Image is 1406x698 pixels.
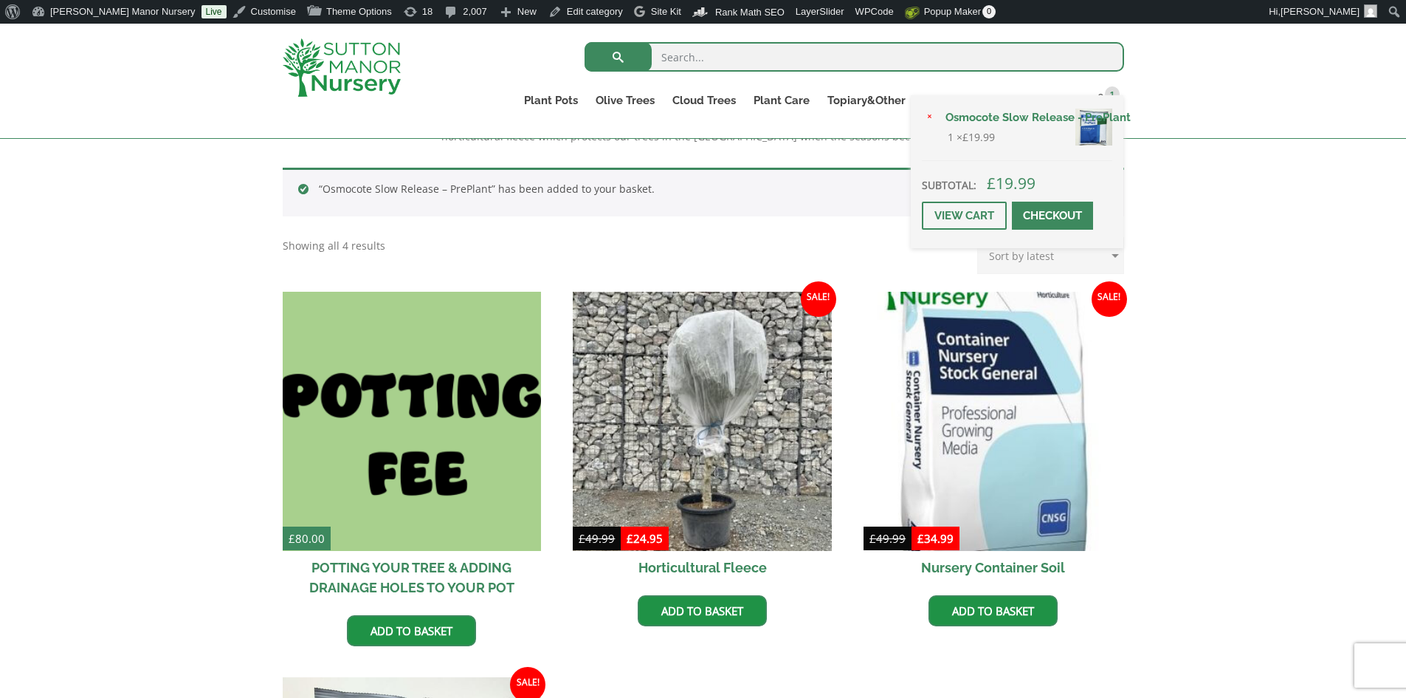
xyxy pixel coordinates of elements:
[922,202,1007,230] a: View cart
[201,5,227,18] a: Live
[587,90,664,111] a: Olive Trees
[864,292,1123,584] a: Sale! Nursery Container Soil
[627,531,633,546] span: £
[987,173,1035,194] bdi: 19.99
[283,292,542,604] a: £80.00 POTTING YOUR TREE & ADDING DRAINAGE HOLES TO YOUR POT
[1086,90,1124,111] a: 1
[573,292,832,551] img: Horticultural Fleece
[864,292,1123,551] img: Nursery Container Soil
[937,106,1112,129] a: Osmocote Slow Release - PrePlant
[917,531,924,546] span: £
[573,292,832,584] a: Sale! Horticultural Fleece
[289,531,325,546] bdi: 80.00
[982,5,996,18] span: 0
[864,551,1123,584] h2: Nursery Container Soil
[585,42,1124,72] input: Search...
[579,531,585,546] span: £
[962,130,968,144] span: £
[283,237,385,255] p: Showing all 4 results
[715,7,785,18] span: Rank Math SEO
[664,90,745,111] a: Cloud Trees
[579,531,615,546] bdi: 49.99
[573,551,832,584] h2: Horticultural Fleece
[1075,109,1112,146] img: Osmocote Slow Release - PrePlant
[801,281,836,317] span: Sale!
[977,237,1124,274] select: Shop order
[515,90,587,111] a: Plant Pots
[1027,90,1086,111] a: Contact
[347,615,476,646] a: Add to basket: “POTTING YOUR TREE & ADDING DRAINAGE HOLES TO YOUR POT”
[638,595,767,626] a: Add to basket: “Horticultural Fleece”
[283,292,542,551] img: POTTING YOUR TREE & ADDING DRAINAGE HOLES TO YOUR POT
[283,168,1124,216] div: “Osmocote Slow Release – PrePlant” has been added to your basket.
[1105,86,1120,101] span: 1
[962,130,995,144] bdi: 19.99
[1012,202,1093,230] a: Checkout
[283,551,542,604] h2: POTTING YOUR TREE & ADDING DRAINAGE HOLES TO YOUR POT
[1281,6,1360,17] span: [PERSON_NAME]
[965,90,1027,111] a: Delivery
[869,531,906,546] bdi: 49.99
[627,531,663,546] bdi: 24.95
[289,531,295,546] span: £
[922,110,938,126] a: Remove Osmocote Slow Release - PrePlant from basket
[819,90,914,111] a: Topiary&Other
[283,38,401,97] img: logo
[928,595,1058,626] a: Add to basket: “Nursery Container Soil”
[869,531,876,546] span: £
[745,90,819,111] a: Plant Care
[1092,281,1127,317] span: Sale!
[987,173,996,194] span: £
[914,90,965,111] a: About
[922,178,976,192] strong: Subtotal:
[651,6,681,17] span: Site Kit
[948,129,995,146] span: 1 ×
[917,531,954,546] bdi: 34.99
